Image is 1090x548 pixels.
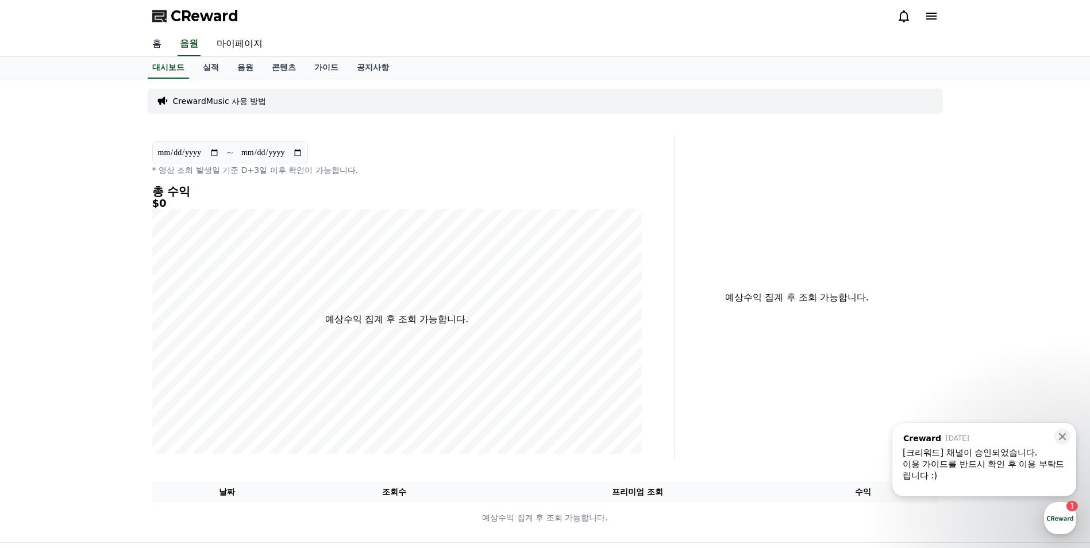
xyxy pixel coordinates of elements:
[36,381,43,391] span: 홈
[684,291,911,304] p: 예상수익 집계 후 조회 가능합니다.
[153,512,938,524] p: 예상수익 집계 후 조회 가능합니다.
[148,57,189,79] a: 대시보드
[348,57,398,79] a: 공지사항
[325,312,468,326] p: 예상수익 집계 후 조회 가능합니다.
[152,185,642,198] h4: 총 수익
[207,32,272,56] a: 마이페이지
[178,381,191,391] span: 설정
[3,364,76,393] a: 홈
[302,481,486,503] th: 조회수
[263,57,305,79] a: 콘텐츠
[173,95,267,107] a: CrewardMusic 사용 방법
[305,57,348,79] a: 가이드
[152,481,302,503] th: 날짜
[228,57,263,79] a: 음원
[487,481,788,503] th: 프리미엄 조회
[194,57,228,79] a: 실적
[152,7,238,25] a: CReward
[76,364,148,393] a: 1대화
[117,364,121,373] span: 1
[143,32,171,56] a: 홈
[152,164,642,176] p: * 영상 조회 발생일 기준 D+3일 이후 확인이 가능합니다.
[226,146,234,160] p: ~
[788,481,938,503] th: 수익
[178,32,201,56] a: 음원
[105,382,119,391] span: 대화
[171,7,238,25] span: CReward
[152,198,642,209] h5: $0
[148,364,221,393] a: 설정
